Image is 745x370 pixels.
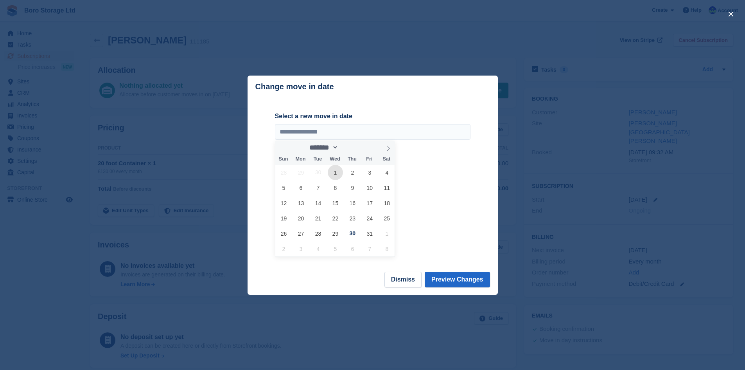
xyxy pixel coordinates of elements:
span: September 28, 2025 [276,165,291,180]
span: October 5, 2025 [276,180,291,195]
span: Mon [292,157,309,162]
span: October 28, 2025 [311,226,326,241]
span: October 13, 2025 [293,195,309,211]
span: October 9, 2025 [345,180,360,195]
span: October 1, 2025 [328,165,343,180]
span: October 21, 2025 [311,211,326,226]
button: Preview Changes [425,272,490,287]
span: October 8, 2025 [328,180,343,195]
span: October 26, 2025 [276,226,291,241]
span: Sun [275,157,292,162]
span: November 8, 2025 [379,241,395,256]
span: October 22, 2025 [328,211,343,226]
button: Dismiss [384,272,422,287]
span: November 3, 2025 [293,241,309,256]
span: Wed [326,157,343,162]
span: October 17, 2025 [362,195,377,211]
span: October 7, 2025 [311,180,326,195]
span: October 16, 2025 [345,195,360,211]
span: September 29, 2025 [293,165,309,180]
span: Fri [361,157,378,162]
span: October 25, 2025 [379,211,395,226]
span: October 27, 2025 [293,226,309,241]
span: October 10, 2025 [362,180,377,195]
span: November 1, 2025 [379,226,395,241]
span: October 15, 2025 [328,195,343,211]
span: September 30, 2025 [311,165,326,180]
span: October 14, 2025 [311,195,326,211]
span: October 11, 2025 [379,180,395,195]
span: November 4, 2025 [311,241,326,256]
span: November 5, 2025 [328,241,343,256]
select: Month [307,143,339,152]
span: October 31, 2025 [362,226,377,241]
span: October 20, 2025 [293,211,309,226]
span: October 4, 2025 [379,165,395,180]
span: November 6, 2025 [345,241,360,256]
span: October 12, 2025 [276,195,291,211]
p: Change move in date [255,82,334,91]
input: Year [338,143,363,152]
span: October 2, 2025 [345,165,360,180]
label: Select a new move in date [275,112,470,121]
span: Thu [343,157,361,162]
span: Sat [378,157,395,162]
span: October 6, 2025 [293,180,309,195]
span: October 29, 2025 [328,226,343,241]
span: November 7, 2025 [362,241,377,256]
span: October 3, 2025 [362,165,377,180]
button: close [725,8,737,20]
span: October 23, 2025 [345,211,360,226]
span: October 24, 2025 [362,211,377,226]
span: October 19, 2025 [276,211,291,226]
span: November 2, 2025 [276,241,291,256]
span: October 18, 2025 [379,195,395,211]
span: Tue [309,157,326,162]
span: October 30, 2025 [345,226,360,241]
